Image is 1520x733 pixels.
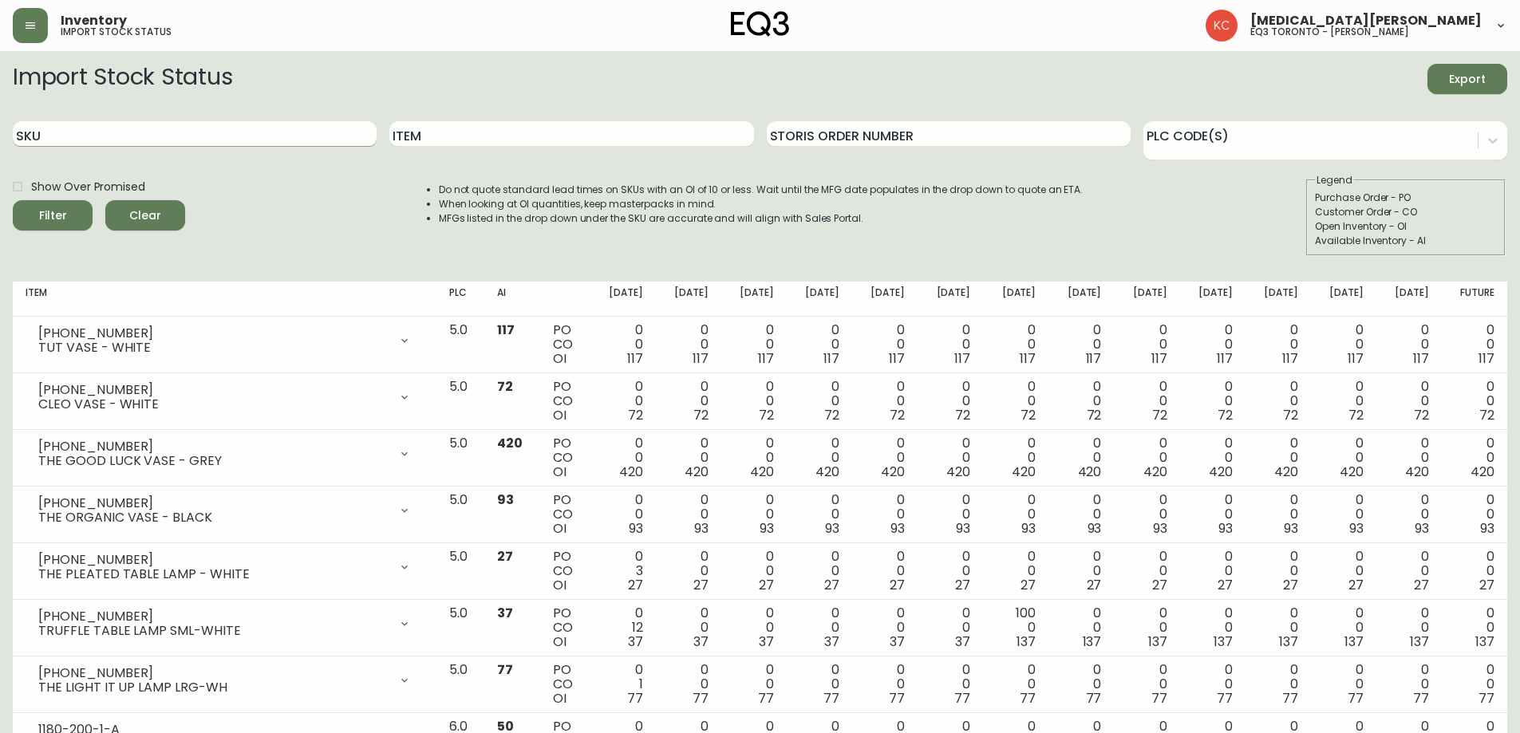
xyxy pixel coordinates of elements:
span: 93 [825,519,839,538]
span: 93 [629,519,643,538]
div: 0 0 [865,323,905,366]
div: TRUFFLE TABLE LAMP SML-WHITE [38,624,389,638]
span: 137 [1083,633,1102,651]
div: 0 0 [1192,663,1232,706]
span: 72 [1087,406,1102,424]
span: 27 [693,576,709,594]
div: 0 0 [734,550,774,593]
span: 117 [1413,349,1429,368]
span: 420 [1340,463,1364,481]
span: 72 [824,406,839,424]
span: 93 [760,519,774,538]
span: 77 [1282,689,1298,707]
div: 0 0 [996,323,1036,366]
span: 420 [1078,463,1102,481]
span: 420 [497,434,523,452]
span: Clear [118,206,172,226]
div: 0 0 [996,380,1036,423]
span: 72 [693,406,709,424]
div: 0 0 [930,493,970,536]
div: 0 0 [1192,493,1232,536]
span: 93 [694,519,709,538]
span: 137 [1148,633,1167,651]
div: [PHONE_NUMBER] [38,326,389,341]
span: 37 [890,633,905,651]
div: 0 0 [669,493,709,536]
span: 420 [881,463,905,481]
div: 0 0 [799,606,839,649]
span: 72 [1414,406,1429,424]
div: 0 0 [930,436,970,479]
div: 0 0 [930,663,970,706]
span: 77 [627,689,643,707]
span: 117 [497,321,515,339]
th: [DATE] [983,282,1048,317]
span: 27 [628,576,643,594]
th: [DATE] [1179,282,1245,317]
div: 0 0 [865,663,905,706]
td: 5.0 [436,656,484,713]
div: 0 0 [799,436,839,479]
div: 0 0 [1389,493,1429,536]
span: Show Over Promised [31,179,145,195]
div: 0 0 [1192,436,1232,479]
div: 0 0 [603,493,643,536]
span: 27 [1218,576,1233,594]
div: [PHONE_NUMBER]TUT VASE - WHITE [26,323,424,358]
div: 0 0 [1324,436,1364,479]
div: 0 0 [996,663,1036,706]
div: 0 0 [1258,663,1298,706]
div: 0 0 [1455,550,1494,593]
span: 72 [628,406,643,424]
td: 5.0 [436,317,484,373]
th: [DATE] [1114,282,1179,317]
span: Inventory [61,14,127,27]
div: [PHONE_NUMBER]CLEO VASE - WHITE [26,380,424,415]
span: 420 [1012,463,1036,481]
div: [PHONE_NUMBER] [38,439,389,454]
span: 93 [890,519,905,538]
span: 77 [1413,689,1429,707]
span: 420 [750,463,774,481]
div: 0 0 [669,436,709,479]
div: [PHONE_NUMBER]THE ORGANIC VASE - BLACK [26,493,424,528]
div: 0 0 [1324,380,1364,423]
div: 0 0 [865,380,905,423]
div: 0 0 [1455,323,1494,366]
th: [DATE] [852,282,918,317]
button: Clear [105,200,185,231]
th: [DATE] [1048,282,1114,317]
span: 37 [955,633,970,651]
div: PO CO [553,436,577,479]
th: [DATE] [918,282,983,317]
span: 27 [1283,576,1298,594]
span: 72 [890,406,905,424]
img: logo [731,11,790,37]
h5: import stock status [61,27,172,37]
div: PO CO [553,550,577,593]
div: 0 0 [734,436,774,479]
div: 0 0 [1127,550,1167,593]
div: 0 0 [1455,606,1494,649]
span: 420 [685,463,709,481]
div: 0 0 [1455,663,1494,706]
span: 77 [823,689,839,707]
div: THE PLEATED TABLE LAMP - WHITE [38,567,389,581]
div: 0 0 [669,380,709,423]
span: 137 [1279,633,1298,651]
span: 77 [1348,689,1364,707]
span: 37 [628,633,643,651]
th: [DATE] [787,282,852,317]
li: When looking at OI quantities, keep masterpacks in mind. [439,197,1084,211]
div: 0 0 [1258,606,1298,649]
th: [DATE] [1311,282,1376,317]
div: 0 0 [1127,606,1167,649]
div: 0 0 [1127,380,1167,423]
span: 93 [1415,519,1429,538]
div: 0 0 [996,493,1036,536]
span: 27 [1021,576,1036,594]
div: 0 0 [1258,493,1298,536]
span: OI [553,406,567,424]
span: 137 [1410,633,1429,651]
div: 0 0 [1324,323,1364,366]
